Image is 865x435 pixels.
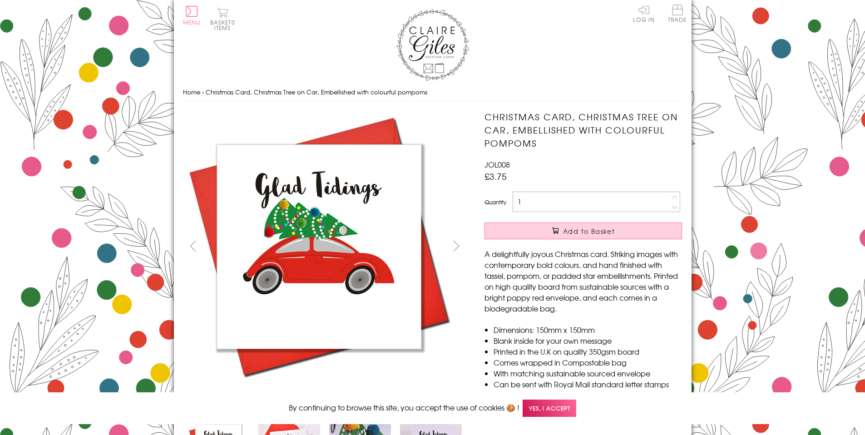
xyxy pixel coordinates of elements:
[484,170,507,183] span: £3.75
[446,236,466,256] button: next
[633,5,655,22] a: Log In
[494,335,682,346] li: Blank inside for your own message
[523,400,576,417] span: Yes, I accept
[494,368,682,379] li: With matching sustainable sourced envelope
[183,18,201,26] span: Menu
[210,7,235,30] button: Basket0 items
[202,88,204,96] span: ›
[183,236,203,256] button: prev
[183,6,201,25] button: Menu
[396,9,469,81] img: Claire Giles Greetings Cards
[484,159,510,170] span: JOL008
[668,5,687,22] span: Trade
[484,248,682,314] p: A delightfully joyous Christmas card. Striking images with contemporary bold colours, and hand fi...
[206,88,427,96] span: Christmas Card, Christmas Tree on Car, Embellished with colourful pompoms
[214,18,235,32] span: 0 items
[183,110,455,383] img: Christmas Card, Christmas Tree on Car, Embellished with colourful pompoms
[563,227,615,236] span: Add to Basket
[466,110,739,383] img: Christmas Card, Christmas Tree on Car, Embellished with colourful pompoms
[484,110,682,149] h1: Christmas Card, Christmas Tree on Car, Embellished with colourful pompoms
[668,5,687,24] a: Trade
[494,357,682,368] li: Comes wrapped in Compostable bag
[484,198,506,206] label: Quantity
[494,379,682,390] li: Can be sent with Royal Mail standard letter stamps
[484,222,682,239] button: Add to Basket
[183,88,200,96] a: Home
[494,346,682,357] li: Printed in the U.K on quality 350gsm board
[183,83,682,102] nav: breadcrumbs
[494,324,682,335] li: Dimensions: 150mm x 150mm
